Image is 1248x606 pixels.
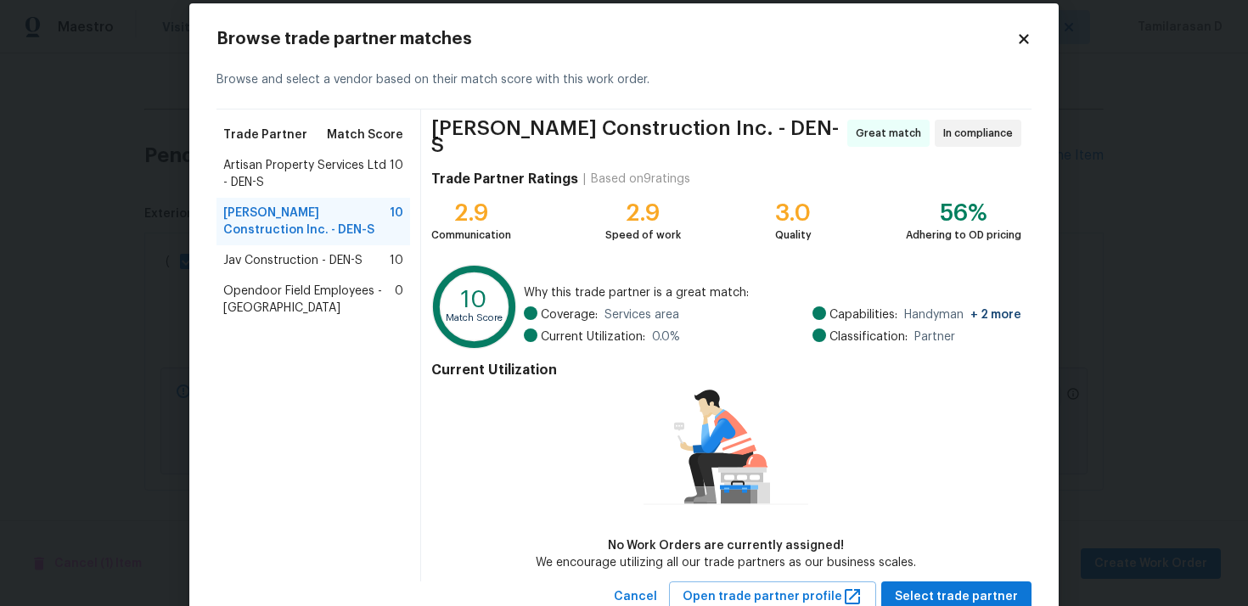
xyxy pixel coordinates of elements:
h2: Browse trade partner matches [216,31,1016,48]
div: | [578,171,591,188]
span: Services area [604,306,679,323]
span: Handyman [904,306,1021,323]
text: Match Score [446,313,503,323]
span: 10 [390,157,403,191]
span: In compliance [943,125,1020,142]
span: Opendoor Field Employees - [GEOGRAPHIC_DATA] [223,283,395,317]
span: Classification: [829,328,908,345]
span: 0.0 % [652,328,680,345]
span: Great match [856,125,928,142]
span: Jav Construction - DEN-S [223,252,363,269]
div: Browse and select a vendor based on their match score with this work order. [216,51,1032,109]
div: We encourage utilizing all our trade partners as our business scales. [536,554,916,571]
span: Capabilities: [829,306,897,323]
div: No Work Orders are currently assigned! [536,537,916,554]
span: Partner [914,328,955,345]
div: 2.9 [605,205,681,222]
div: 2.9 [431,205,511,222]
span: Match Score [327,126,403,143]
div: Adhering to OD pricing [906,227,1021,244]
h4: Trade Partner Ratings [431,171,578,188]
div: Communication [431,227,511,244]
div: 3.0 [775,205,812,222]
span: [PERSON_NAME] Construction Inc. - DEN-S [223,205,390,238]
h4: Current Utilization [431,362,1021,379]
text: 10 [461,288,487,311]
div: Based on 9 ratings [591,171,690,188]
span: Artisan Property Services Ltd - DEN-S [223,157,390,191]
span: Trade Partner [223,126,307,143]
span: Current Utilization: [541,328,645,345]
span: 10 [390,252,403,269]
span: Why this trade partner is a great match: [524,284,1021,301]
span: [PERSON_NAME] Construction Inc. - DEN-S [431,120,842,154]
div: Quality [775,227,812,244]
div: Speed of work [605,227,681,244]
div: 56% [906,205,1021,222]
span: Coverage: [541,306,598,323]
span: 10 [390,205,403,238]
span: 0 [395,283,403,317]
span: + 2 more [970,309,1021,321]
